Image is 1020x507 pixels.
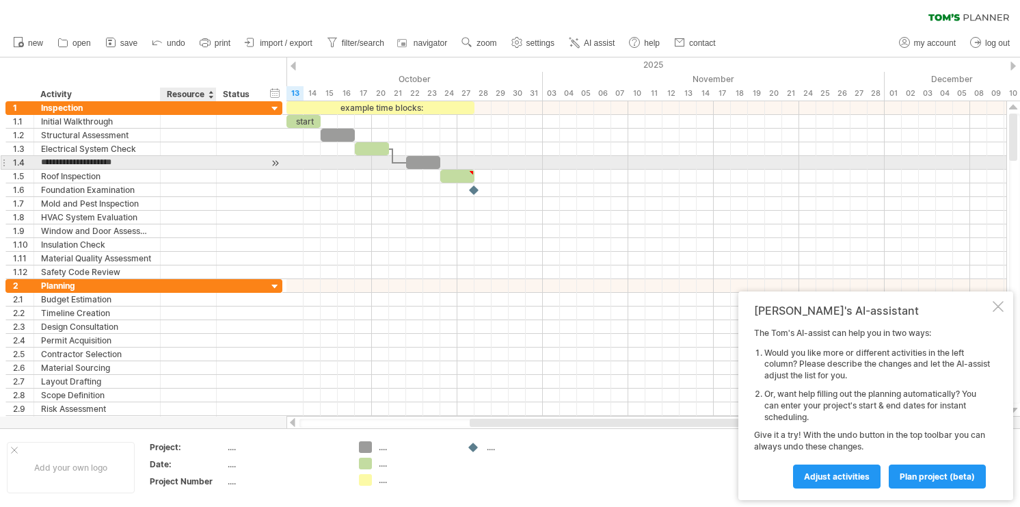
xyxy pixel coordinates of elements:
span: Adjust activities [804,471,870,482]
a: navigator [395,34,451,52]
span: help [644,38,660,48]
span: open [72,38,91,48]
div: 1.8 [13,211,33,224]
span: undo [167,38,185,48]
a: my account [896,34,960,52]
span: contact [689,38,716,48]
div: Insulation Check [41,238,153,251]
div: 1.11 [13,252,33,265]
div: Tuesday, 9 December 2025 [987,86,1004,101]
div: Tuesday, 2 December 2025 [902,86,919,101]
div: Electrical System Check [41,142,153,155]
div: Project: [150,441,225,453]
a: open [54,34,95,52]
div: Thursday, 27 November 2025 [850,86,868,101]
div: Wednesday, 26 November 2025 [833,86,850,101]
div: Window and Door Assessment [41,224,153,237]
div: Material Sourcing [41,361,153,374]
div: Structural Assessment [41,129,153,142]
span: my account [914,38,956,48]
div: .... [379,474,453,486]
div: 1.7 [13,197,33,210]
span: zoom [477,38,496,48]
a: import / export [241,34,317,52]
div: Status [223,88,253,101]
span: navigator [414,38,447,48]
div: 2.8 [13,389,33,402]
div: [PERSON_NAME]'s AI-assistant [754,304,990,317]
div: Wednesday, 12 November 2025 [662,86,680,101]
div: Timeline Creation [41,307,153,320]
div: Inspection [41,101,153,114]
div: 2.6 [13,361,33,374]
div: Thursday, 6 November 2025 [594,86,611,101]
div: 1.4 [13,156,33,169]
div: Tuesday, 25 November 2025 [816,86,833,101]
div: Friday, 31 October 2025 [526,86,543,101]
div: 1.9 [13,224,33,237]
div: Design Consultation [41,320,153,333]
div: Thursday, 20 November 2025 [765,86,782,101]
div: 1.1 [13,115,33,128]
div: 2.2 [13,307,33,320]
div: Tuesday, 4 November 2025 [560,86,577,101]
div: 1 [13,101,33,114]
div: Friday, 17 October 2025 [355,86,372,101]
div: 1.2 [13,129,33,142]
div: 1.10 [13,238,33,251]
span: save [120,38,137,48]
div: Friday, 24 October 2025 [440,86,457,101]
div: Wednesday, 3 December 2025 [919,86,936,101]
div: Monday, 17 November 2025 [714,86,731,101]
span: log out [985,38,1010,48]
div: Scope Definition [41,389,153,402]
div: 2.10 [13,416,33,429]
div: Add your own logo [7,442,135,493]
div: Roof Inspection [41,170,153,183]
div: example time blocks: [286,101,474,114]
div: Initial Walkthrough [41,115,153,128]
a: Adjust activities [793,465,881,489]
div: 2.9 [13,402,33,415]
div: Budget Estimation [41,293,153,306]
a: filter/search [323,34,388,52]
div: 2.4 [13,334,33,347]
span: filter/search [342,38,384,48]
div: Monday, 10 November 2025 [628,86,645,101]
div: Tuesday, 18 November 2025 [731,86,748,101]
span: new [28,38,43,48]
div: Friday, 14 November 2025 [697,86,714,101]
div: 2.5 [13,348,33,361]
span: settings [526,38,554,48]
div: 2.7 [13,375,33,388]
div: Tuesday, 11 November 2025 [645,86,662,101]
div: Project Number [150,476,225,487]
a: new [10,34,47,52]
div: Tuesday, 28 October 2025 [474,86,492,101]
a: settings [508,34,559,52]
div: Wednesday, 5 November 2025 [577,86,594,101]
div: Thursday, 16 October 2025 [338,86,355,101]
div: Wednesday, 29 October 2025 [492,86,509,101]
div: Friday, 7 November 2025 [611,86,628,101]
div: .... [379,458,453,469]
div: Monday, 1 December 2025 [885,86,902,101]
a: log out [967,34,1014,52]
div: HVAC System Evaluation [41,211,153,224]
div: Wednesday, 22 October 2025 [406,86,423,101]
span: AI assist [584,38,615,48]
div: 1.12 [13,265,33,278]
div: 2 [13,279,33,292]
div: Friday, 21 November 2025 [782,86,799,101]
div: Monday, 3 November 2025 [543,86,560,101]
div: scroll to activity [269,156,282,170]
div: Thursday, 23 October 2025 [423,86,440,101]
a: save [102,34,142,52]
div: Activity [40,88,152,101]
div: Mold and Pest Inspection [41,197,153,210]
span: plan project (beta) [900,471,975,482]
div: November 2025 [543,72,885,86]
div: 1.5 [13,170,33,183]
div: .... [228,441,343,453]
div: Wednesday, 15 October 2025 [321,86,338,101]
